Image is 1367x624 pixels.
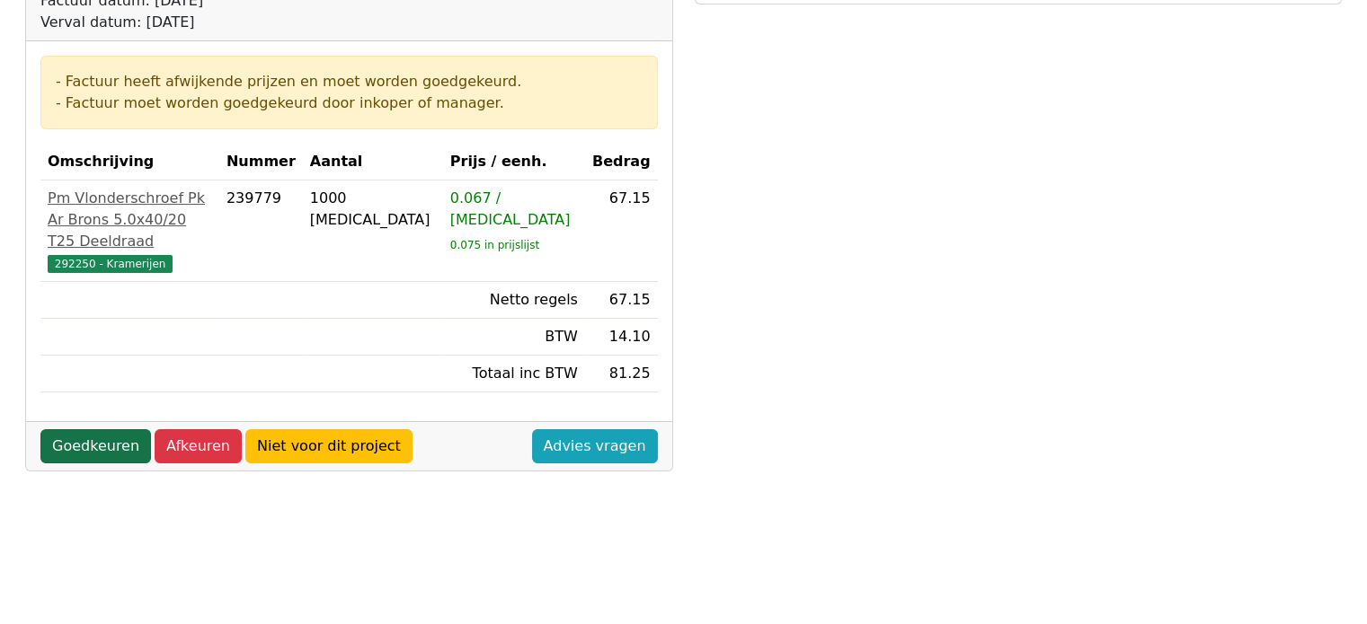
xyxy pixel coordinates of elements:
[585,319,658,356] td: 14.10
[443,319,585,356] td: BTW
[40,429,151,463] a: Goedkeuren
[219,144,303,180] th: Nummer
[443,282,585,319] td: Netto regels
[40,12,501,33] div: Verval datum: [DATE]
[48,255,173,273] span: 292250 - Kramerijen
[56,92,643,114] div: - Factuur moet worden goedgekeurd door inkoper of manager.
[450,188,578,231] div: 0.067 / [MEDICAL_DATA]
[585,282,658,319] td: 67.15
[219,180,303,282] td: 239779
[155,429,242,463] a: Afkeuren
[532,429,658,463] a: Advies vragen
[56,71,643,92] div: - Factuur heeft afwijkende prijzen en moet worden goedgekeurd.
[443,144,585,180] th: Prijs / eenh.
[48,188,212,274] a: Pm Vlonderschroef Pk Ar Brons 5.0x40/20 T25 Deeldraad292250 - Kramerijen
[40,144,219,180] th: Omschrijving
[48,188,212,252] div: Pm Vlonderschroef Pk Ar Brons 5.0x40/20 T25 Deeldraad
[310,188,436,231] div: 1000 [MEDICAL_DATA]
[585,356,658,392] td: 81.25
[585,144,658,180] th: Bedrag
[245,429,413,463] a: Niet voor dit project
[443,356,585,392] td: Totaal inc BTW
[450,239,539,251] sub: 0.075 in prijslijst
[303,144,443,180] th: Aantal
[585,180,658,282] td: 67.15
